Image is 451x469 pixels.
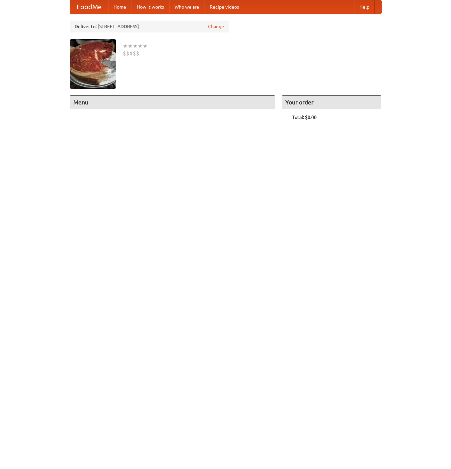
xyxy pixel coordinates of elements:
a: Home [108,0,131,14]
h4: Menu [70,96,275,109]
a: FoodMe [70,0,108,14]
li: $ [123,50,126,57]
li: ★ [143,42,148,50]
a: Help [354,0,375,14]
img: angular.jpg [70,39,116,89]
li: $ [133,50,136,57]
li: $ [126,50,129,57]
div: Deliver to: [STREET_ADDRESS] [70,21,229,32]
li: ★ [138,42,143,50]
a: Who we are [169,0,204,14]
li: ★ [128,42,133,50]
li: $ [136,50,139,57]
h4: Your order [282,96,381,109]
li: $ [129,50,133,57]
a: Change [208,23,224,30]
li: ★ [123,42,128,50]
b: Total: $0.00 [292,115,317,120]
a: Recipe videos [204,0,244,14]
li: ★ [133,42,138,50]
a: How it works [131,0,169,14]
